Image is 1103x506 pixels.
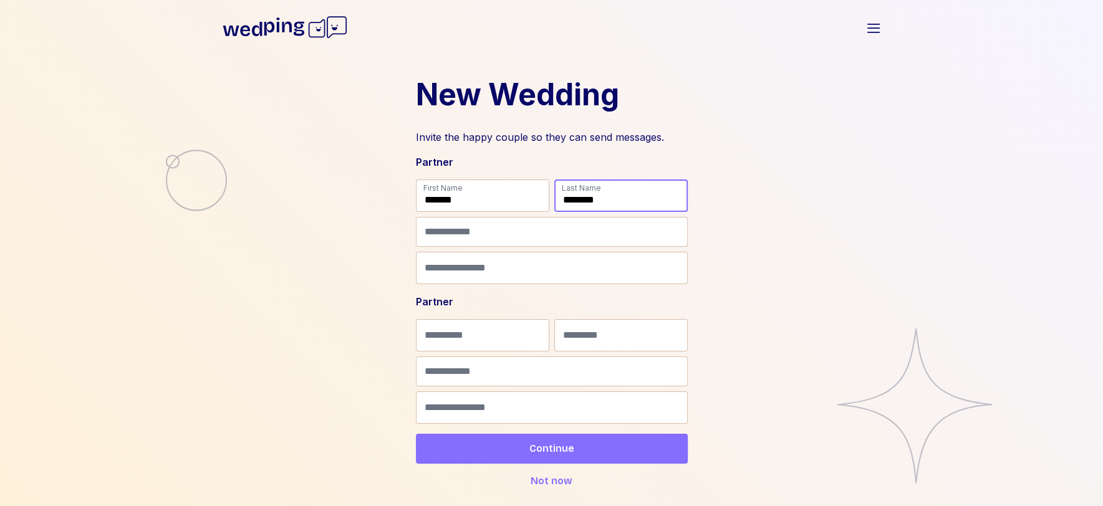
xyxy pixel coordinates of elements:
button: Not now [416,474,688,489]
input: Email (optional) [416,391,688,424]
span: Continue [529,441,574,456]
input: Last Name [554,179,688,212]
button: Continue [416,434,688,464]
input: First Name [416,179,549,212]
span: Not now [531,474,572,489]
input: First Name [416,319,549,351]
input: Email (optional) [416,252,688,284]
h1: New Wedding [416,80,688,110]
input: Last Name [554,319,688,351]
div: Partner [416,294,688,309]
div: Invite the happy couple so they can send messages. [416,130,688,145]
div: Partner [416,155,688,169]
